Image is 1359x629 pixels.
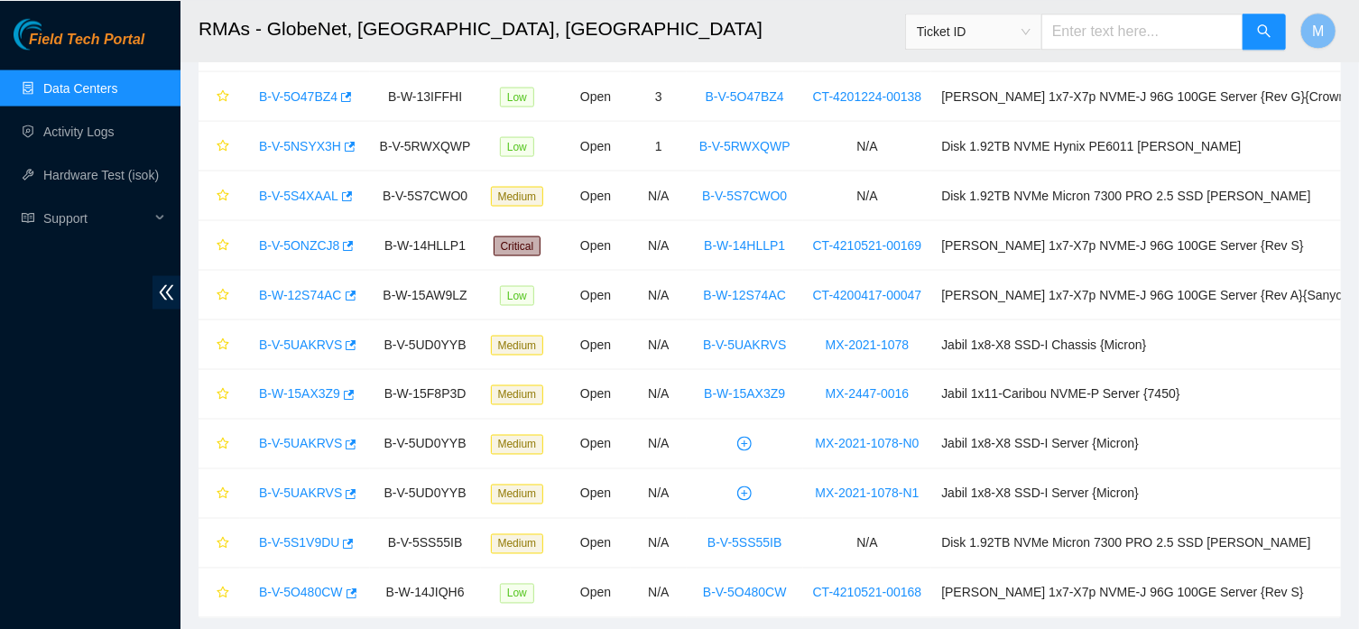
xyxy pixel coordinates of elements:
span: Low [500,136,534,156]
td: B-V-5RWXQWP [370,121,481,171]
span: Medium [491,434,544,454]
a: B-W-15AX3Z9 [259,386,340,401]
span: star [217,238,229,253]
span: M [1312,20,1324,42]
span: Medium [491,384,544,404]
span: star [217,288,229,302]
a: MX-2021-1078-N1 [815,486,919,500]
a: B-W-15AX3Z9 [704,386,785,401]
td: Open [560,319,631,369]
a: B-V-5UAKRVS [703,337,786,351]
button: star [208,230,230,259]
span: Ticket ID [917,18,1031,45]
span: Critical [494,236,541,255]
span: star [217,586,229,600]
span: double-left [153,275,180,309]
span: star [217,486,229,501]
a: B-V-5S4XAAL [259,188,338,202]
button: star [208,131,230,160]
td: B-W-15AW9LZ [370,270,481,319]
td: 1 [631,121,687,171]
td: Open [560,419,631,468]
a: Hardware Test (isok) [43,167,159,181]
span: star [217,139,229,153]
span: Low [500,583,534,603]
a: B-V-5NSYX3H [259,138,341,153]
a: B-V-5O47BZ4 [706,88,784,103]
a: B-W-12S74AC [259,287,342,301]
button: M [1300,13,1336,49]
a: CT-4200417-00047 [813,287,922,301]
td: 3 [631,71,687,121]
button: plus-circle [730,429,759,458]
td: Open [560,71,631,121]
td: B-W-14JIQH6 [370,568,481,617]
td: B-W-14HLLP1 [370,220,481,270]
td: Open [560,568,631,617]
td: B-V-5UD0YYB [370,468,481,518]
a: MX-2021-1078 [826,337,910,351]
a: B-V-5RWXQWP [699,138,790,153]
span: Low [500,87,534,106]
a: CT-4201224-00138 [813,88,922,103]
td: Open [560,121,631,171]
td: Open [560,518,631,568]
a: B-W-12S74AC [704,287,787,301]
span: Medium [491,186,544,206]
button: star [208,180,230,209]
td: Open [560,270,631,319]
button: star [208,528,230,557]
a: B-V-5UAKRVS [259,436,342,450]
a: Activity Logs [43,124,115,138]
span: star [217,89,229,104]
button: plus-circle [730,478,759,507]
a: B-V-5O47BZ4 [259,88,337,103]
td: N/A [631,220,687,270]
span: Support [43,199,150,236]
td: N/A [631,419,687,468]
td: Open [560,171,631,220]
td: B-V-5UD0YYB [370,319,481,369]
span: search [1257,23,1271,41]
a: CT-4210521-00168 [813,585,922,599]
td: B-W-15F8P3D [370,369,481,419]
a: B-V-5UAKRVS [259,486,342,500]
td: N/A [631,568,687,617]
span: star [217,189,229,203]
input: Enter text here... [1041,14,1243,50]
button: star [208,578,230,606]
span: Field Tech Portal [29,31,144,48]
img: Akamai Technologies [14,18,91,50]
td: B-V-5SS55IB [370,518,481,568]
td: Open [560,369,631,419]
button: star [208,280,230,309]
a: Data Centers [43,80,117,95]
span: read [22,211,34,224]
button: star [208,478,230,507]
a: B-V-5O480CW [703,585,787,599]
td: N/A [631,369,687,419]
a: B-V-5S7CWO0 [702,188,787,202]
td: N/A [631,270,687,319]
span: plus-circle [731,436,758,450]
a: MX-2021-1078-N0 [815,436,919,450]
a: MX-2447-0016 [826,386,910,401]
td: Open [560,468,631,518]
td: B-V-5S7CWO0 [370,171,481,220]
button: star [208,379,230,408]
span: star [217,536,229,550]
td: Open [560,220,631,270]
td: B-W-13IFFHI [370,71,481,121]
a: B-V-5ONZCJ8 [259,237,339,252]
a: B-V-5UAKRVS [259,337,342,351]
span: Low [500,285,534,305]
button: star [208,81,230,110]
a: B-W-14HLLP1 [704,237,785,252]
button: search [1243,14,1286,50]
td: N/A [803,121,932,171]
span: Medium [491,484,544,504]
a: B-V-5SS55IB [707,535,782,550]
span: star [217,437,229,451]
span: Medium [491,533,544,553]
a: Akamai TechnologiesField Tech Portal [14,32,144,56]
